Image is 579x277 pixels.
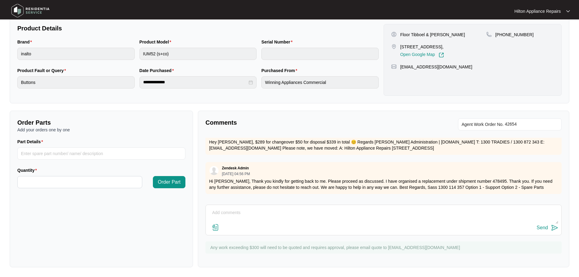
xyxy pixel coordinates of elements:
[17,24,379,33] p: Product Details
[391,44,397,49] img: map-pin
[143,79,248,85] input: Date Purchased
[261,68,300,74] label: Purchased From
[400,52,444,58] a: Open Google Map
[439,52,444,58] img: Link-External
[209,166,219,175] img: user.svg
[140,68,176,74] label: Date Purchased
[222,166,249,171] p: Zendesk Admin
[551,224,558,231] img: send-icon.svg
[400,32,465,38] p: Floor Tibboel & [PERSON_NAME]
[400,44,444,50] p: [STREET_ADDRESS],
[17,139,46,145] label: Part Details
[261,39,295,45] label: Serial Number
[140,48,257,60] input: Product Model
[537,225,548,230] div: Send
[17,127,185,133] p: Add your orders one by one
[17,167,39,173] label: Quantity
[400,64,472,70] p: [EMAIL_ADDRESS][DOMAIN_NAME]
[18,176,142,188] input: Quantity
[514,8,561,14] p: Hilton Appliance Repairs
[209,178,558,190] p: Hi [PERSON_NAME], Thank you kindly for getting back to me. Please proceed as discussed. I have or...
[205,118,379,127] p: Comments
[9,2,52,20] img: residentia service logo
[17,48,135,60] input: Brand
[222,172,250,176] p: [DATE] 04:56 PM
[17,68,68,74] label: Product Fault or Query
[158,178,181,186] span: Order Part
[140,39,174,45] label: Product Model
[212,224,219,231] img: file-attachment-doc.svg
[486,32,492,37] img: map-pin
[462,121,504,128] span: Agent Work Order No.
[17,118,185,127] p: Order Parts
[17,39,34,45] label: Brand
[566,10,570,13] img: dropdown arrow
[17,147,185,160] input: Part Details
[17,76,135,88] input: Product Fault or Query
[210,244,559,251] p: Any work exceeding $300 will need to be quoted and requires approval, please email quote to [EMAI...
[391,32,397,37] img: user-pin
[261,76,379,88] input: Purchased From
[391,64,397,69] img: map-pin
[153,176,185,188] button: Order Part
[261,48,379,60] input: Serial Number
[209,139,558,151] p: Hey [PERSON_NAME], $289 for changeover $50 for disposal $339 in total 😊 Regards [PERSON_NAME] Adm...
[537,224,558,232] button: Send
[495,32,534,38] p: [PHONE_NUMBER]
[505,121,558,128] input: Add Agent Work Order No.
